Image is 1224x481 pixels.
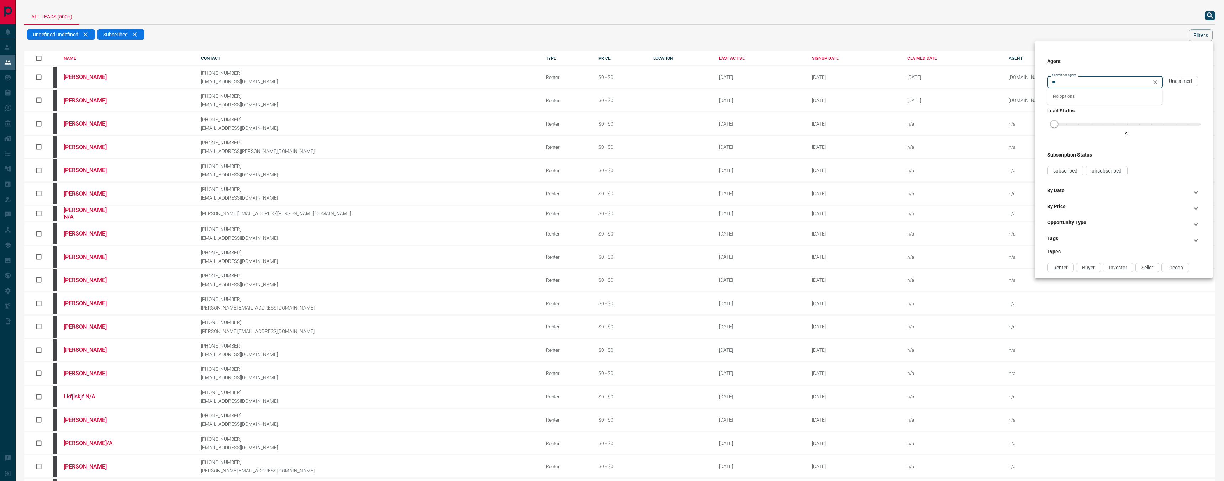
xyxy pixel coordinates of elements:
[1167,265,1183,270] span: Precon
[1047,203,1066,209] h3: By Price
[1047,58,1200,64] h3: Agent
[1047,185,1200,200] div: By Date
[1150,77,1160,87] button: Clear
[1076,263,1101,272] div: Buyer
[1163,76,1198,86] div: Unclaimed
[1109,265,1127,270] span: Investor
[1047,108,1200,113] h3: Lead Status
[1161,263,1189,272] div: Precon
[1047,152,1200,158] h3: Subscription Status
[1135,263,1159,272] div: Seller
[1047,236,1058,241] h3: Tags
[1047,187,1065,193] h3: By Date
[1047,217,1200,232] div: Opportunity Type
[1047,201,1200,216] div: By Price
[1082,265,1095,270] span: Buyer
[1103,263,1133,272] div: Investor
[1086,166,1128,175] div: unsubscribed
[1052,73,1076,78] label: Search for agent
[1047,166,1083,175] div: subscribed
[1047,233,1200,248] div: Tags
[1047,220,1086,225] h3: Opportunity Type
[1141,265,1153,270] span: Seller
[1047,263,1074,272] div: Renter
[1092,168,1122,174] span: unsubscribed
[1047,88,1162,105] div: No options
[1169,78,1192,84] span: Unclaimed
[1053,265,1068,270] span: Renter
[1054,131,1200,137] p: All
[1047,249,1200,254] h3: Types
[1053,168,1077,174] span: subscribed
